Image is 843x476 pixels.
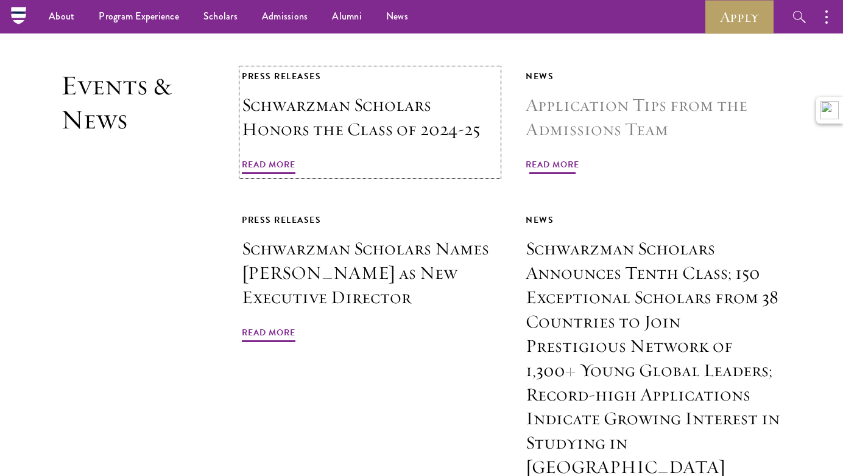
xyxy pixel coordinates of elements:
a: Press Releases Schwarzman Scholars Names [PERSON_NAME] as New Executive Director Read More [242,212,498,344]
a: Press Releases Schwarzman Scholars Honors the Class of 2024-25 Read More [242,69,498,176]
div: Press Releases [242,212,498,228]
span: Read More [526,157,579,176]
a: News Application Tips from the Admissions Team Read More [526,69,782,176]
span: Read More [242,325,295,344]
h3: Schwarzman Scholars Honors the Class of 2024-25 [242,93,498,142]
div: News [526,212,782,228]
h3: Schwarzman Scholars Names [PERSON_NAME] as New Executive Director [242,237,498,310]
div: News [526,69,782,84]
h3: Application Tips from the Admissions Team [526,93,782,142]
span: Read More [242,157,295,176]
div: Press Releases [242,69,498,84]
